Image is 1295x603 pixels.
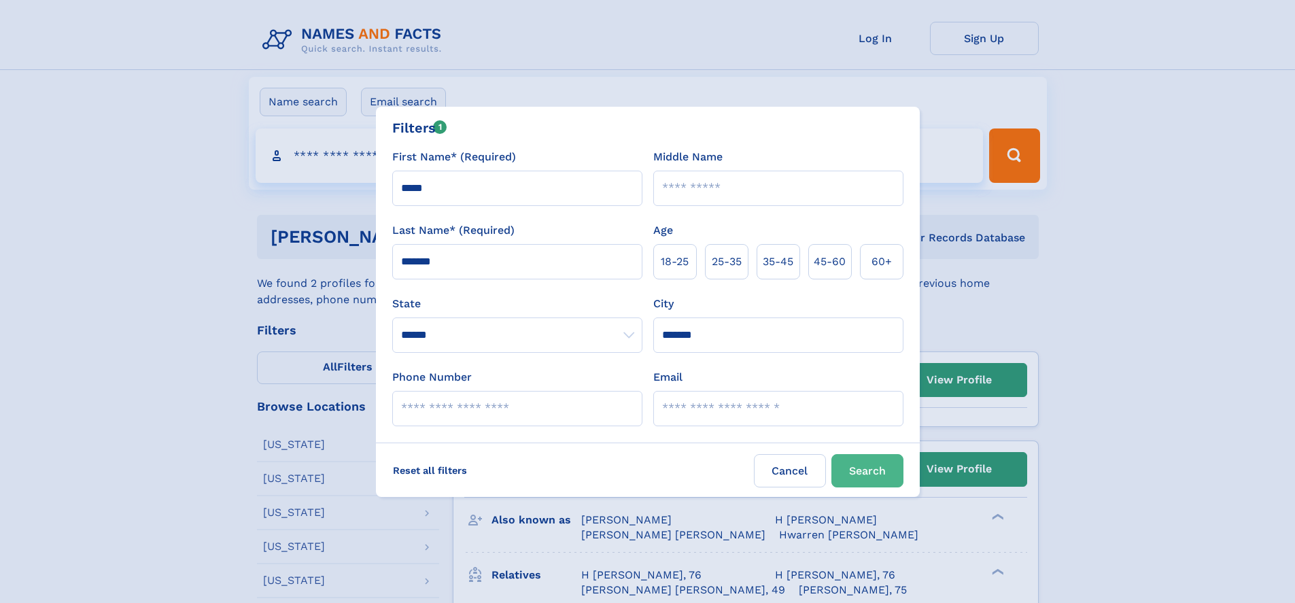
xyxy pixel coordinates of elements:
span: 45‑60 [814,254,846,270]
span: 35‑45 [763,254,793,270]
label: City [653,296,674,312]
label: Reset all filters [384,454,476,487]
label: First Name* (Required) [392,149,516,165]
label: Email [653,369,683,385]
label: Cancel [754,454,826,487]
label: Age [653,222,673,239]
label: Middle Name [653,149,723,165]
span: 18‑25 [661,254,689,270]
div: Filters [392,118,447,138]
label: Phone Number [392,369,472,385]
label: Last Name* (Required) [392,222,515,239]
span: 25‑35 [712,254,742,270]
label: State [392,296,642,312]
span: 60+ [871,254,892,270]
button: Search [831,454,903,487]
